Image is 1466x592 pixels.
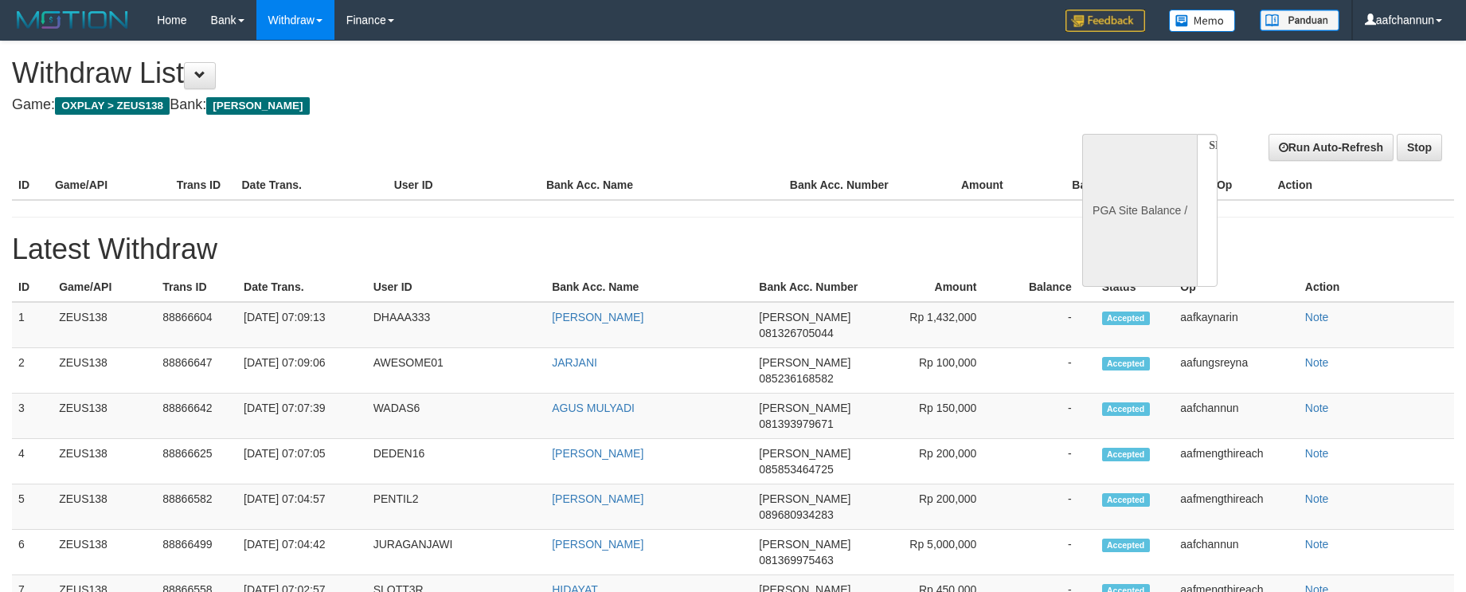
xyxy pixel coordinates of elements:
[905,171,1027,200] th: Amount
[12,8,133,32] img: MOTION_logo.png
[1271,171,1454,200] th: Action
[237,272,367,302] th: Date Trans.
[1102,493,1150,507] span: Accepted
[55,97,170,115] span: OXPLAY > ZEUS138
[889,484,1001,530] td: Rp 200,000
[1397,134,1442,161] a: Stop
[367,272,546,302] th: User ID
[237,439,367,484] td: [DATE] 07:07:05
[12,272,53,302] th: ID
[156,272,237,302] th: Trans ID
[12,171,49,200] th: ID
[156,302,237,348] td: 88866604
[759,327,833,339] span: 081326705044
[156,348,237,394] td: 88866647
[1102,357,1150,370] span: Accepted
[53,394,156,439] td: ZEUS138
[1305,492,1329,505] a: Note
[889,394,1001,439] td: Rp 150,000
[759,311,850,323] span: [PERSON_NAME]
[237,484,367,530] td: [DATE] 07:04:57
[1102,312,1150,325] span: Accepted
[170,171,236,200] th: Trans ID
[367,302,546,348] td: DHAAA333
[388,171,540,200] th: User ID
[12,394,53,439] td: 3
[1269,134,1394,161] a: Run Auto-Refresh
[552,447,643,460] a: [PERSON_NAME]
[759,492,850,505] span: [PERSON_NAME]
[1305,538,1329,551] a: Note
[12,302,53,348] td: 1
[552,356,597,369] a: JARJANI
[759,402,850,414] span: [PERSON_NAME]
[367,530,546,575] td: JURAGANJAWI
[1260,10,1339,31] img: panduan.png
[1174,394,1298,439] td: aafchannun
[367,348,546,394] td: AWESOME01
[53,530,156,575] td: ZEUS138
[1000,439,1095,484] td: -
[1000,302,1095,348] td: -
[237,348,367,394] td: [DATE] 07:09:06
[784,171,905,200] th: Bank Acc. Number
[237,302,367,348] td: [DATE] 07:09:13
[552,402,635,414] a: AGUS MULYADI
[49,171,170,200] th: Game/API
[12,97,961,113] h4: Game: Bank:
[1210,171,1271,200] th: Op
[12,530,53,575] td: 6
[156,484,237,530] td: 88866582
[759,447,850,460] span: [PERSON_NAME]
[1305,402,1329,414] a: Note
[1000,348,1095,394] td: -
[540,171,784,200] th: Bank Acc. Name
[1305,356,1329,369] a: Note
[367,394,546,439] td: WADAS6
[1000,394,1095,439] td: -
[1169,10,1236,32] img: Button%20Memo.svg
[12,484,53,530] td: 5
[206,97,309,115] span: [PERSON_NAME]
[753,272,889,302] th: Bank Acc. Number
[1065,10,1145,32] img: Feedback.jpg
[1000,272,1095,302] th: Balance
[1096,272,1175,302] th: Status
[12,57,961,89] h1: Withdraw List
[545,272,753,302] th: Bank Acc. Name
[1000,484,1095,530] td: -
[367,439,546,484] td: DEDEN16
[156,394,237,439] td: 88866642
[889,530,1001,575] td: Rp 5,000,000
[1102,448,1150,461] span: Accepted
[53,348,156,394] td: ZEUS138
[235,171,387,200] th: Date Trans.
[759,463,833,476] span: 085853464725
[1102,402,1150,416] span: Accepted
[1305,447,1329,460] a: Note
[12,233,1454,265] h1: Latest Withdraw
[1000,530,1095,575] td: -
[889,348,1001,394] td: Rp 100,000
[1174,348,1298,394] td: aafungsreyna
[1102,539,1150,552] span: Accepted
[552,492,643,505] a: [PERSON_NAME]
[1082,134,1197,287] div: PGA Site Balance /
[1299,272,1454,302] th: Action
[237,530,367,575] td: [DATE] 07:04:42
[759,554,833,567] span: 081369975463
[889,272,1001,302] th: Amount
[759,418,833,430] span: 081393979671
[759,508,833,521] span: 089680934283
[53,272,156,302] th: Game/API
[1174,530,1298,575] td: aafchannun
[889,302,1001,348] td: Rp 1,432,000
[12,439,53,484] td: 4
[53,484,156,530] td: ZEUS138
[759,538,850,551] span: [PERSON_NAME]
[156,530,237,575] td: 88866499
[367,484,546,530] td: PENTIL2
[1174,272,1298,302] th: Op
[1027,171,1139,200] th: Balance
[889,439,1001,484] td: Rp 200,000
